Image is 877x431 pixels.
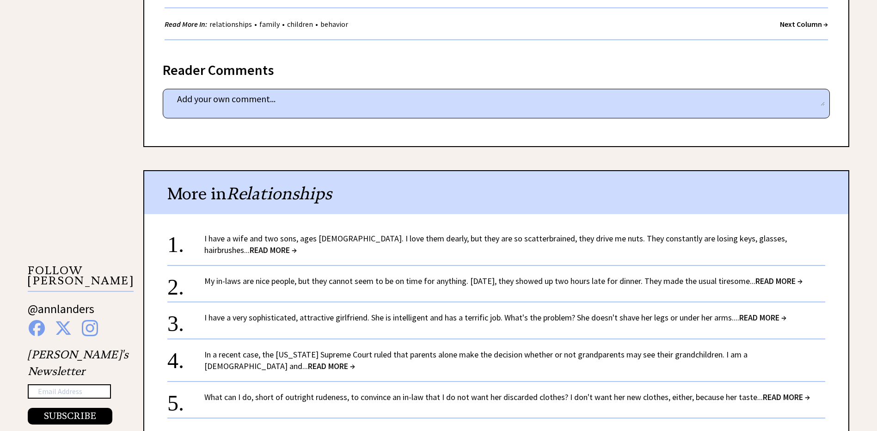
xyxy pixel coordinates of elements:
[204,392,810,402] a: What can I do, short of outright rudeness, to convince an in-law that I do not want her discarded...
[250,245,297,255] span: READ MORE →
[167,233,204,250] div: 1.
[144,171,848,214] div: More in
[257,19,282,29] a: family
[285,19,315,29] a: children
[204,312,786,323] a: I have a very sophisticated, attractive girlfriend. She is intelligent and has a terrific job. Wh...
[28,301,94,326] a: @annlanders
[227,183,332,204] span: Relationships
[308,361,355,371] span: READ MORE →
[204,233,787,255] a: I have a wife and two sons, ages [DEMOGRAPHIC_DATA]. I love them dearly, but they are so scatterb...
[167,275,204,292] div: 2.
[204,276,803,286] a: My in-laws are nice people, but they cannot seem to be on time for anything. [DATE], they showed ...
[29,320,45,336] img: facebook%20blue.png
[780,19,828,29] a: Next Column →
[82,320,98,336] img: instagram%20blue.png
[318,19,350,29] a: behavior
[739,312,786,323] span: READ MORE →
[28,265,134,292] p: FOLLOW [PERSON_NAME]
[167,391,204,408] div: 5.
[165,19,207,29] strong: Read More In:
[755,276,803,286] span: READ MORE →
[55,320,72,336] img: x%20blue.png
[763,392,810,402] span: READ MORE →
[28,384,111,399] input: Email Address
[204,349,748,371] a: In a recent case, the [US_STATE] Supreme Court ruled that parents alone make the decision whether...
[167,349,204,366] div: 4.
[165,18,350,30] div: • • •
[28,346,129,425] div: [PERSON_NAME]'s Newsletter
[28,408,112,425] button: SUBSCRIBE
[163,60,830,75] div: Reader Comments
[207,19,254,29] a: relationships
[167,312,204,329] div: 3.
